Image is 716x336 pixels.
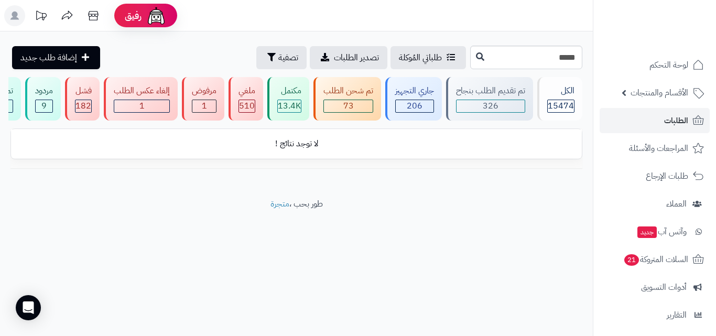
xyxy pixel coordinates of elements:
span: التقارير [667,308,687,322]
a: السلات المتروكة21 [600,247,710,272]
div: فشل [75,85,92,97]
span: السلات المتروكة [623,252,688,267]
a: مردود 9 [23,77,63,121]
span: 9 [41,100,47,112]
span: إضافة طلب جديد [20,51,77,64]
div: مكتمل [277,85,301,97]
a: لوحة التحكم [600,52,710,78]
a: وآتس آبجديد [600,219,710,244]
span: 326 [483,100,498,112]
a: طلباتي المُوكلة [390,46,466,69]
a: فشل 182 [63,77,102,121]
div: مردود [35,85,53,97]
div: 73 [324,100,373,112]
span: 206 [407,100,422,112]
div: Open Intercom Messenger [16,295,41,320]
a: الكل15474 [535,77,584,121]
span: 1 [202,100,207,112]
span: الطلبات [664,113,688,128]
span: طلباتي المُوكلة [399,51,442,64]
a: تصدير الطلبات [310,46,387,69]
span: 73 [343,100,354,112]
div: 1 [114,100,169,112]
a: تحديثات المنصة [28,5,54,29]
button: تصفية [256,46,307,69]
a: جاري التجهيز 206 [383,77,444,121]
a: العملاء [600,191,710,216]
img: ai-face.png [146,5,167,26]
a: التقارير [600,302,710,328]
span: العملاء [666,197,687,211]
span: 510 [239,100,255,112]
div: 9 [36,100,52,112]
a: أدوات التسويق [600,275,710,300]
div: 206 [396,100,433,112]
a: متجرة [270,198,289,210]
a: مرفوض 1 [180,77,226,121]
a: إضافة طلب جديد [12,46,100,69]
a: ملغي 510 [226,77,265,121]
div: الكل [547,85,574,97]
span: 182 [75,100,91,112]
span: 15474 [548,100,574,112]
a: الطلبات [600,108,710,133]
span: جديد [637,226,657,238]
span: طلبات الإرجاع [646,169,688,183]
span: المراجعات والأسئلة [629,141,688,156]
span: الأقسام والمنتجات [631,85,688,100]
div: جاري التجهيز [395,85,434,97]
div: 1 [192,100,216,112]
a: المراجعات والأسئلة [600,136,710,161]
div: تم شحن الطلب [323,85,373,97]
span: أدوات التسويق [641,280,687,295]
span: 21 [624,254,639,266]
span: رفيق [125,9,142,22]
div: 13409 [278,100,301,112]
span: 1 [139,100,145,112]
a: إلغاء عكس الطلب 1 [102,77,180,121]
a: طلبات الإرجاع [600,164,710,189]
div: تم تقديم الطلب بنجاح [456,85,525,97]
span: تصفية [278,51,298,64]
div: مرفوض [192,85,216,97]
span: تصدير الطلبات [334,51,379,64]
a: تم شحن الطلب 73 [311,77,383,121]
span: لوحة التحكم [649,58,688,72]
a: مكتمل 13.4K [265,77,311,121]
div: ملغي [238,85,255,97]
a: تم تقديم الطلب بنجاح 326 [444,77,535,121]
span: 13.4K [278,100,301,112]
span: وآتس آب [636,224,687,239]
div: 326 [457,100,525,112]
div: إلغاء عكس الطلب [114,85,170,97]
td: لا توجد نتائج ! [11,129,582,158]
